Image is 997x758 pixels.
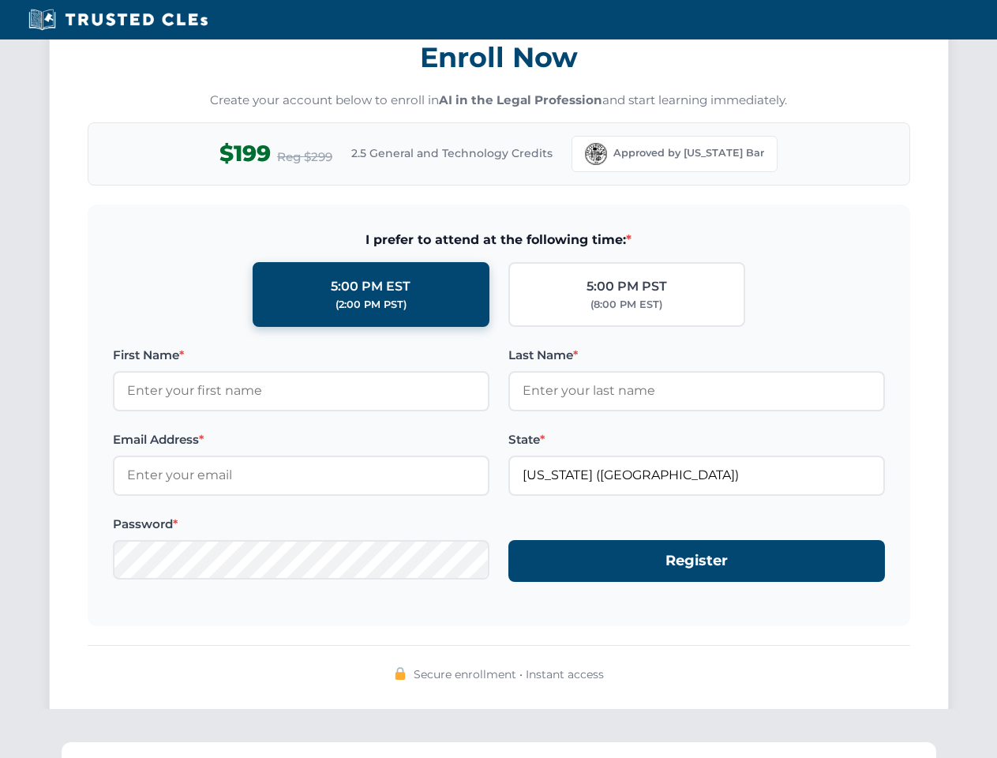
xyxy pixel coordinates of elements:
[88,92,910,110] p: Create your account below to enroll in and start learning immediately.
[113,346,489,365] label: First Name
[414,666,604,683] span: Secure enrollment • Instant access
[113,371,489,411] input: Enter your first name
[613,145,764,161] span: Approved by [US_STATE] Bar
[24,8,212,32] img: Trusted CLEs
[508,456,885,495] input: Florida (FL)
[585,143,607,165] img: Florida Bar
[508,346,885,365] label: Last Name
[587,276,667,297] div: 5:00 PM PST
[351,144,553,162] span: 2.5 General and Technology Credits
[113,230,885,250] span: I prefer to attend at the following time:
[508,371,885,411] input: Enter your last name
[113,430,489,449] label: Email Address
[394,667,407,680] img: 🔒
[277,148,332,167] span: Reg $299
[113,456,489,495] input: Enter your email
[113,515,489,534] label: Password
[590,297,662,313] div: (8:00 PM EST)
[88,32,910,82] h3: Enroll Now
[335,297,407,313] div: (2:00 PM PST)
[331,276,410,297] div: 5:00 PM EST
[508,540,885,582] button: Register
[508,430,885,449] label: State
[439,92,602,107] strong: AI in the Legal Profession
[219,136,271,171] span: $199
